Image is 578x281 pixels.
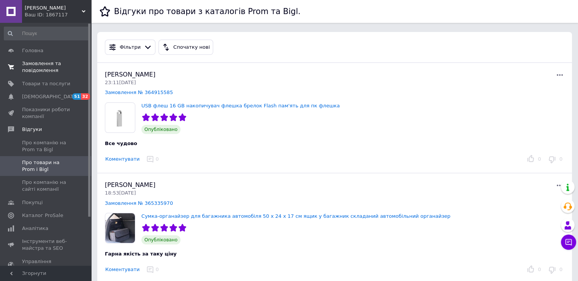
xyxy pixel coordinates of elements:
[158,40,213,55] button: Спочатку нові
[105,155,140,163] button: Коментувати
[22,238,70,252] span: Інструменти веб-майстра та SEO
[561,235,576,250] button: Чат з покупцем
[4,27,90,40] input: Пошук
[22,106,70,120] span: Показники роботи компанії
[22,80,70,87] span: Товари та послуги
[105,89,173,95] a: Замовлення № 364915585
[141,103,340,109] a: USB флеш 16 GB накопичувач флешка брелок Flash пам'ять для пк флешка
[22,199,43,206] span: Покупці
[72,93,81,100] span: 51
[105,251,177,257] span: Гарна якість за таку ціну
[141,125,181,134] span: Опубліковано
[22,179,70,193] span: Про компанію на сайті компанії
[105,71,155,78] span: [PERSON_NAME]
[22,159,70,173] span: Про товари на Prom і Bigl
[22,47,43,54] span: Головна
[105,40,155,55] button: Фільтри
[22,93,78,100] span: [DEMOGRAPHIC_DATA]
[22,225,48,232] span: Аналітика
[22,258,70,272] span: Управління сайтом
[105,80,136,85] span: 23:11[DATE]
[25,5,82,11] span: Смарт Маркет
[22,212,63,219] span: Каталог ProSale
[118,43,142,51] div: Фільтри
[25,11,91,18] div: Ваш ID: 1867117
[22,139,70,153] span: Про компанію на Prom та Bigl
[81,93,90,100] span: 32
[22,126,42,133] span: Відгуки
[105,140,137,146] span: Все чудово
[22,60,70,74] span: Замовлення та повідомлення
[141,235,181,244] span: Опубліковано
[141,213,450,219] a: Сумка-органайзер для багажника автомобіля 50 х 24 х 17 см ящик у багажник складаний автомобільний...
[105,190,136,196] span: 18:53[DATE]
[114,7,301,16] h1: Відгуки про товари з каталогів Prom та Bigl.
[172,43,211,51] div: Спочатку нові
[105,181,155,188] span: [PERSON_NAME]
[105,213,135,243] img: Сумка-органайзер для багажника автомобіля 50 х 24 х 17 см ящик у багажник складаний автомобільний...
[105,266,140,274] button: Коментувати
[105,103,135,133] img: USB флеш 16 GB накопичувач флешка брелок Flash пам'ять для пк флешка
[105,200,173,206] a: Замовлення № 365335970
